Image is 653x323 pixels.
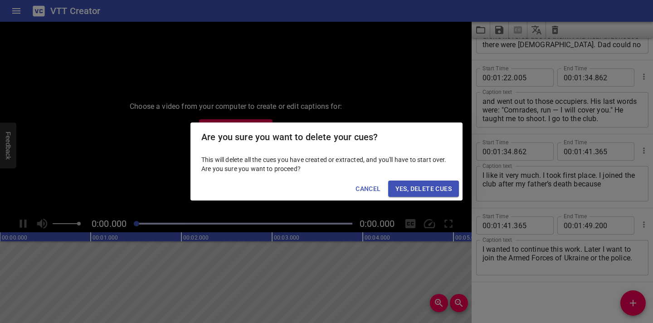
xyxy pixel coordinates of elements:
[395,183,452,195] span: Yes, Delete Cues
[190,152,463,177] div: This will delete all the cues you have created or extracted, and you'll have to start over. Are y...
[388,181,459,197] button: Yes, Delete Cues
[352,181,384,197] button: Cancel
[201,130,452,144] h2: Are you sure you want to delete your cues?
[356,183,380,195] span: Cancel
